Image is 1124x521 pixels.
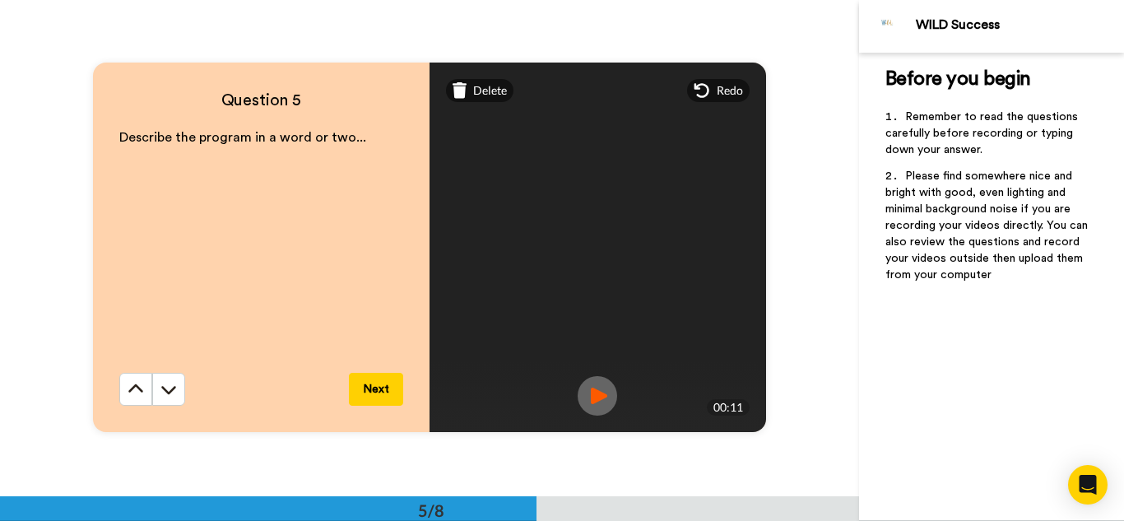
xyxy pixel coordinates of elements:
span: Please find somewhere nice and bright with good, even lighting and minimal background noise if yo... [885,170,1091,281]
div: Delete [446,79,514,102]
button: Next [349,373,403,406]
div: 00:11 [707,399,750,416]
h4: Question 5 [119,89,403,112]
span: Remember to read the questions carefully before recording or typing down your answer. [885,111,1081,156]
span: Redo [717,82,743,99]
img: Profile Image [868,7,908,46]
img: ic_record_play.svg [578,376,617,416]
div: Redo [687,79,750,102]
div: WILD Success [916,17,1123,33]
span: Before you begin [885,69,1031,89]
span: Delete [473,82,507,99]
div: Open Intercom Messenger [1068,465,1108,505]
span: Describe the program in a word or two... [119,131,366,144]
